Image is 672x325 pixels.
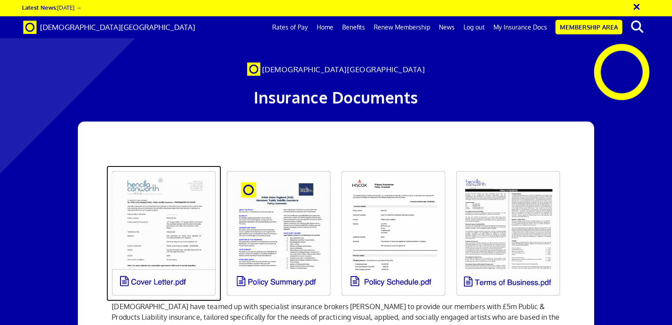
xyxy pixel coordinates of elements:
a: Benefits [338,16,369,38]
span: [DEMOGRAPHIC_DATA][GEOGRAPHIC_DATA] [40,22,195,32]
a: Brand [DEMOGRAPHIC_DATA][GEOGRAPHIC_DATA] [17,16,202,38]
a: Rates of Pay [268,16,312,38]
a: Latest News:[DATE] → [22,4,81,11]
a: Membership Area [555,20,622,34]
span: [DEMOGRAPHIC_DATA][GEOGRAPHIC_DATA] [262,65,425,74]
a: Home [312,16,338,38]
a: Renew Membership [369,16,435,38]
strong: Latest News: [22,4,57,11]
a: News [435,16,459,38]
a: My Insurance Docs [489,16,551,38]
button: search [624,18,651,36]
a: Log out [459,16,489,38]
span: Insurance Documents [254,87,418,107]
